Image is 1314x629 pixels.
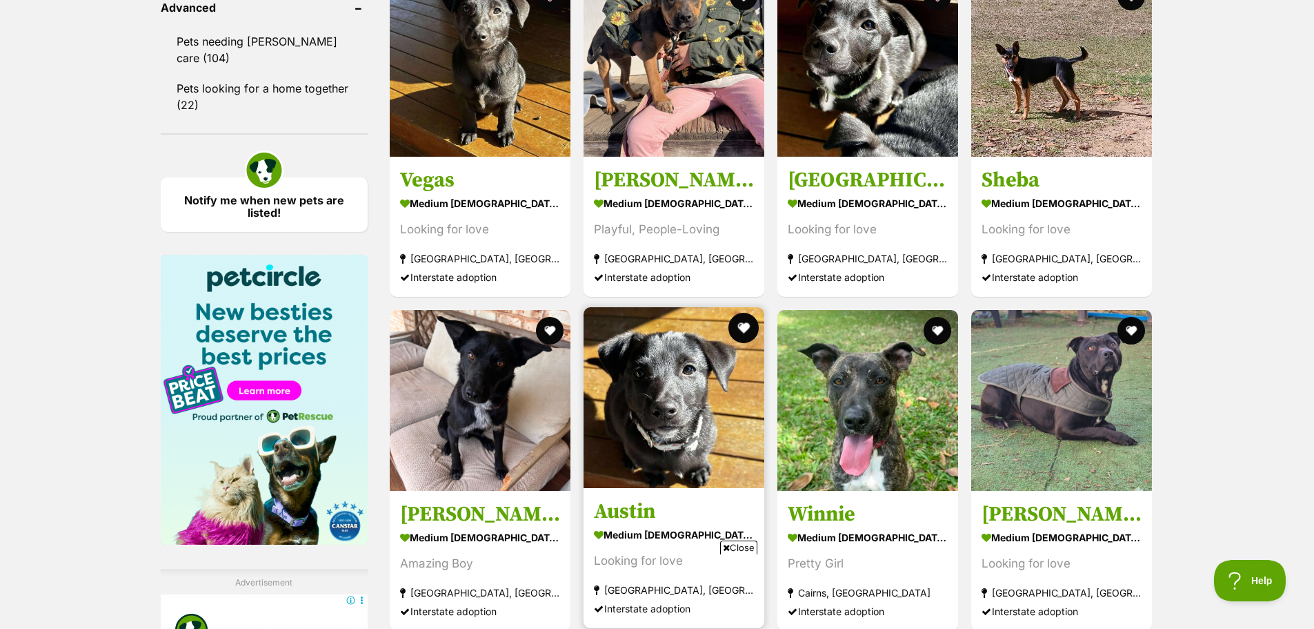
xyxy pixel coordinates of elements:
div: Interstate adoption [400,601,560,620]
div: Interstate adoption [982,601,1142,620]
iframe: Advertisement [406,560,908,622]
button: favourite [728,313,759,343]
button: favourite [1118,317,1146,345]
div: Looking for love [982,554,1142,572]
strong: [GEOGRAPHIC_DATA], [GEOGRAPHIC_DATA] [982,249,1142,268]
strong: medium [DEMOGRAPHIC_DATA] Dog [788,193,948,213]
h3: Sheba [982,167,1142,193]
a: Notify me when new pets are listed! [161,177,368,232]
div: Looking for love [400,220,560,239]
img: Shaun - American Staffordshire Terrier Dog [971,310,1152,491]
a: Sheba medium [DEMOGRAPHIC_DATA] Dog Looking for love [GEOGRAPHIC_DATA], [GEOGRAPHIC_DATA] Interst... [971,157,1152,297]
strong: medium [DEMOGRAPHIC_DATA] Dog [594,524,754,544]
a: Pets needing [PERSON_NAME] care (104) [161,27,368,72]
a: Vegas medium [DEMOGRAPHIC_DATA] Dog Looking for love [GEOGRAPHIC_DATA], [GEOGRAPHIC_DATA] Interst... [390,157,570,297]
strong: medium [DEMOGRAPHIC_DATA] Dog [788,527,948,547]
h3: Winnie [788,501,948,527]
img: Austin - Border Collie Dog [584,307,764,488]
button: favourite [924,317,951,345]
a: [PERSON_NAME] medium [DEMOGRAPHIC_DATA] Dog Playful, People-Loving [GEOGRAPHIC_DATA], [GEOGRAPHIC... [584,157,764,297]
div: Interstate adoption [594,268,754,287]
strong: medium [DEMOGRAPHIC_DATA] Dog [400,527,560,547]
span: Close [720,541,757,554]
strong: [GEOGRAPHIC_DATA], [GEOGRAPHIC_DATA] [400,249,560,268]
div: Playful, People-Loving [594,220,754,239]
div: Looking for love [594,551,754,570]
a: Pets looking for a home together (22) [161,74,368,119]
strong: medium [DEMOGRAPHIC_DATA] Dog [982,193,1142,213]
strong: [GEOGRAPHIC_DATA], [GEOGRAPHIC_DATA] [982,583,1142,601]
a: [GEOGRAPHIC_DATA] medium [DEMOGRAPHIC_DATA] Dog Looking for love [GEOGRAPHIC_DATA], [GEOGRAPHIC_D... [777,157,958,297]
strong: [GEOGRAPHIC_DATA], [GEOGRAPHIC_DATA] [594,249,754,268]
div: Looking for love [788,220,948,239]
header: Advanced [161,1,368,14]
h3: [PERSON_NAME] [400,501,560,527]
strong: [GEOGRAPHIC_DATA], [GEOGRAPHIC_DATA] [400,583,560,601]
h3: [PERSON_NAME] [982,501,1142,527]
iframe: Help Scout Beacon - Open [1214,560,1286,601]
strong: medium [DEMOGRAPHIC_DATA] Dog [982,527,1142,547]
img: Winnie - American Staffordshire Terrier Dog [777,310,958,491]
div: Amazing Boy [400,554,560,572]
div: Interstate adoption [982,268,1142,287]
button: favourite [536,317,564,345]
img: Pet Circle promo banner [161,255,368,545]
h3: Austin [594,498,754,524]
h3: [GEOGRAPHIC_DATA] [788,167,948,193]
div: Looking for love [982,220,1142,239]
h3: Vegas [400,167,560,193]
strong: [GEOGRAPHIC_DATA], [GEOGRAPHIC_DATA] [788,249,948,268]
strong: medium [DEMOGRAPHIC_DATA] Dog [594,193,754,213]
strong: medium [DEMOGRAPHIC_DATA] Dog [400,193,560,213]
div: Interstate adoption [400,268,560,287]
div: Interstate adoption [788,268,948,287]
h3: [PERSON_NAME] [594,167,754,193]
img: Bob - Australian Kelpie Dog [390,310,570,491]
